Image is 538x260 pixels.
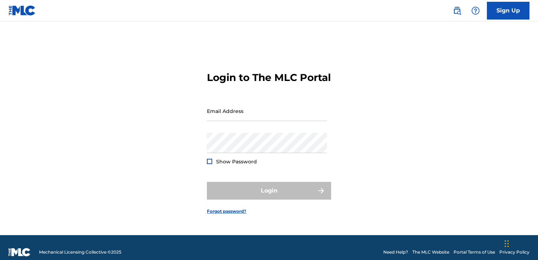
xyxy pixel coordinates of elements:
[216,158,257,165] span: Show Password
[450,4,464,18] a: Public Search
[9,5,36,16] img: MLC Logo
[499,249,529,255] a: Privacy Policy
[207,208,246,215] a: Forgot password?
[207,71,331,84] h3: Login to The MLC Portal
[412,249,449,255] a: The MLC Website
[39,249,121,255] span: Mechanical Licensing Collective © 2025
[453,6,461,15] img: search
[503,226,538,260] iframe: Chat Widget
[505,233,509,254] div: Drag
[454,249,495,255] a: Portal Terms of Use
[383,249,408,255] a: Need Help?
[9,248,31,256] img: logo
[471,6,480,15] img: help
[487,2,529,20] a: Sign Up
[468,4,483,18] div: Help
